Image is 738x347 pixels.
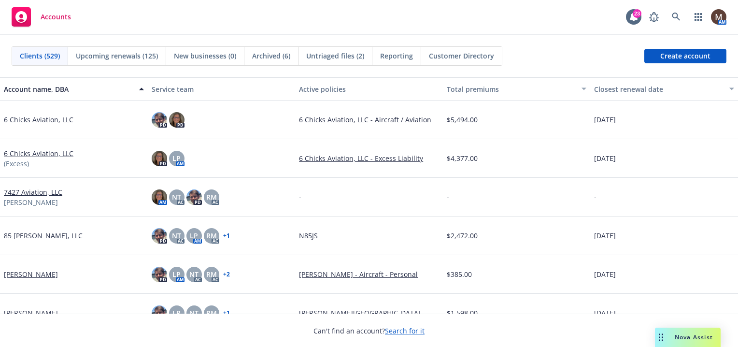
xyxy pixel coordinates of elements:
span: [DATE] [594,269,616,279]
span: [DATE] [594,153,616,163]
span: $385.00 [447,269,472,279]
img: photo [152,305,167,321]
span: NT [189,308,199,318]
span: [DATE] [594,115,616,125]
button: Service team [148,77,296,101]
span: Can't find an account? [313,326,425,336]
span: Customer Directory [429,51,494,61]
a: Switch app [689,7,708,27]
span: Untriaged files (2) [306,51,364,61]
div: Service team [152,84,292,94]
span: Archived (6) [252,51,290,61]
a: [PERSON_NAME][GEOGRAPHIC_DATA] [299,308,439,318]
a: Search [667,7,686,27]
a: Create account [644,49,726,63]
a: 85 [PERSON_NAME], LLC [4,231,83,241]
a: [PERSON_NAME] [4,308,58,318]
span: RM [206,269,217,279]
span: [DATE] [594,308,616,318]
button: Closest renewal date [590,77,738,101]
span: Create account [660,47,710,65]
img: photo [169,112,184,128]
img: photo [152,112,167,128]
img: photo [152,189,167,205]
span: New businesses (0) [174,51,236,61]
div: Active policies [299,84,439,94]
button: Active policies [295,77,443,101]
button: Nova Assist [655,328,721,347]
span: $5,494.00 [447,115,478,125]
span: Accounts [41,13,71,21]
span: NT [189,269,199,279]
span: $1,598.00 [447,308,478,318]
span: Reporting [380,51,413,61]
span: RM [206,308,217,318]
div: Account name, DBA [4,84,133,94]
span: LP [190,231,198,241]
img: photo [152,151,167,166]
a: + 2 [223,272,230,277]
a: [PERSON_NAME] - Aircraft - Personal [299,269,439,279]
span: Upcoming renewals (125) [76,51,158,61]
span: NT [172,231,181,241]
a: N85JS [299,231,439,241]
span: - [594,192,596,202]
span: [DATE] [594,231,616,241]
button: Total premiums [443,77,591,101]
span: LP [172,153,181,163]
a: 6 Chicks Aviation, LLC [4,115,73,125]
span: NT [172,192,181,202]
span: RM [206,192,217,202]
a: 6 Chicks Aviation, LLC - Excess Liability [299,153,439,163]
span: RM [206,231,217,241]
div: Total premiums [447,84,576,94]
a: + 1 [223,233,230,239]
span: $4,377.00 [447,153,478,163]
span: - [447,192,449,202]
img: photo [711,9,726,25]
span: LP [172,308,181,318]
a: + 1 [223,310,230,316]
div: Drag to move [655,328,667,347]
a: [PERSON_NAME] [4,269,58,279]
img: photo [186,189,202,205]
a: 6 Chicks Aviation, LLC - Aircraft / Aviation [299,115,439,125]
a: 6 Chicks Aviation, LLC [4,148,73,159]
span: [PERSON_NAME] [4,197,58,207]
span: Nova Assist [675,333,713,341]
img: photo [152,228,167,244]
div: Closest renewal date [594,84,724,94]
span: $2,472.00 [447,231,478,241]
span: (Excess) [4,159,29,169]
a: Report a Bug [644,7,664,27]
div: 23 [633,9,641,18]
a: Search for it [385,326,425,335]
a: 7427 Aviation, LLC [4,187,62,197]
img: photo [152,267,167,282]
a: Accounts [8,3,75,30]
span: LP [172,269,181,279]
span: - [299,192,301,202]
span: Clients (529) [20,51,60,61]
